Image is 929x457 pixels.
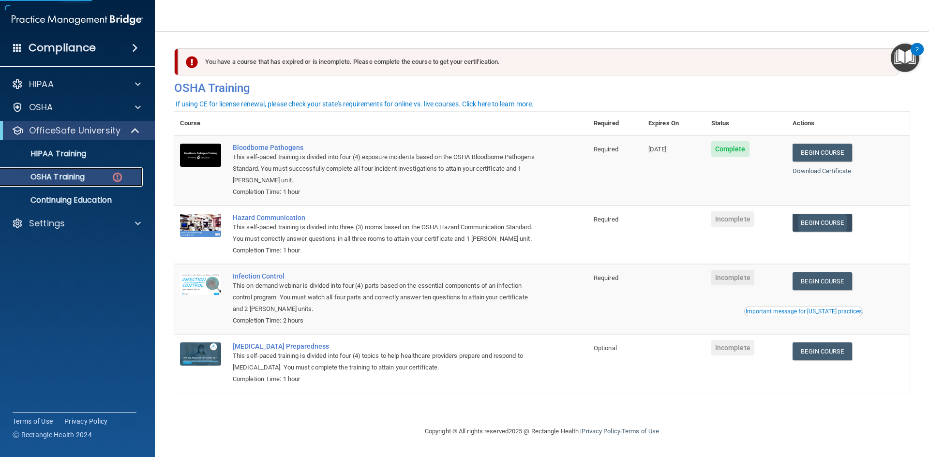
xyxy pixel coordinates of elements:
[233,315,539,326] div: Completion Time: 2 hours
[233,350,539,373] div: This self-paced training is divided into four (4) topics to help healthcare providers prepare and...
[6,195,138,205] p: Continuing Education
[365,416,719,447] div: Copyright © All rights reserved 2025 @ Rectangle Health | |
[174,112,227,135] th: Course
[643,112,705,135] th: Expires On
[787,112,910,135] th: Actions
[233,186,539,198] div: Completion Time: 1 hour
[233,245,539,256] div: Completion Time: 1 hour
[705,112,787,135] th: Status
[793,144,852,162] a: Begin Course
[29,78,54,90] p: HIPAA
[233,342,539,350] a: [MEDICAL_DATA] Preparedness
[13,430,92,440] span: Ⓒ Rectangle Health 2024
[12,102,141,113] a: OSHA
[582,428,620,435] a: Privacy Policy
[178,48,899,75] div: You have a course that has expired or is incomplete. Please complete the course to get your certi...
[648,146,667,153] span: [DATE]
[29,41,96,55] h4: Compliance
[174,99,535,109] button: If using CE for license renewal, please check your state's requirements for online vs. live cours...
[915,49,919,62] div: 2
[233,151,539,186] div: This self-paced training is divided into four (4) exposure incidents based on the OSHA Bloodborne...
[233,214,539,221] a: Hazard Communication
[12,218,141,229] a: Settings
[793,272,852,290] a: Begin Course
[29,125,120,136] p: OfficeSafe University
[588,112,643,135] th: Required
[594,344,617,352] span: Optional
[744,307,863,316] button: Read this if you are a dental practitioner in the state of CA
[594,146,618,153] span: Required
[793,214,852,232] a: Begin Course
[711,340,754,355] span: Incomplete
[233,373,539,385] div: Completion Time: 1 hour
[12,125,140,136] a: OfficeSafe University
[746,309,862,314] div: Important message for [US_STATE] practices
[793,167,851,175] a: Download Certificate
[6,172,85,182] p: OSHA Training
[711,211,754,227] span: Incomplete
[594,216,618,223] span: Required
[176,101,534,107] div: If using CE for license renewal, please check your state's requirements for online vs. live cours...
[594,274,618,281] span: Required
[233,221,539,245] div: This self-paced training is divided into three (3) rooms based on the OSHA Hazard Communication S...
[29,102,53,113] p: OSHA
[793,342,852,360] a: Begin Course
[233,280,539,315] div: This on-demand webinar is divided into four (4) parts based on the essential components of an inf...
[233,144,539,151] a: Bloodborne Pathogens
[12,10,143,29] img: PMB logo
[29,218,65,229] p: Settings
[13,416,53,426] a: Terms of Use
[6,149,86,159] p: HIPAA Training
[891,44,919,72] button: Open Resource Center, 2 new notifications
[622,428,659,435] a: Terms of Use
[711,141,749,157] span: Complete
[111,171,123,183] img: danger-circle.6113f641.png
[711,270,754,285] span: Incomplete
[12,78,141,90] a: HIPAA
[174,81,910,95] h4: OSHA Training
[233,272,539,280] a: Infection Control
[186,56,198,68] img: exclamation-circle-solid-danger.72ef9ffc.png
[64,416,108,426] a: Privacy Policy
